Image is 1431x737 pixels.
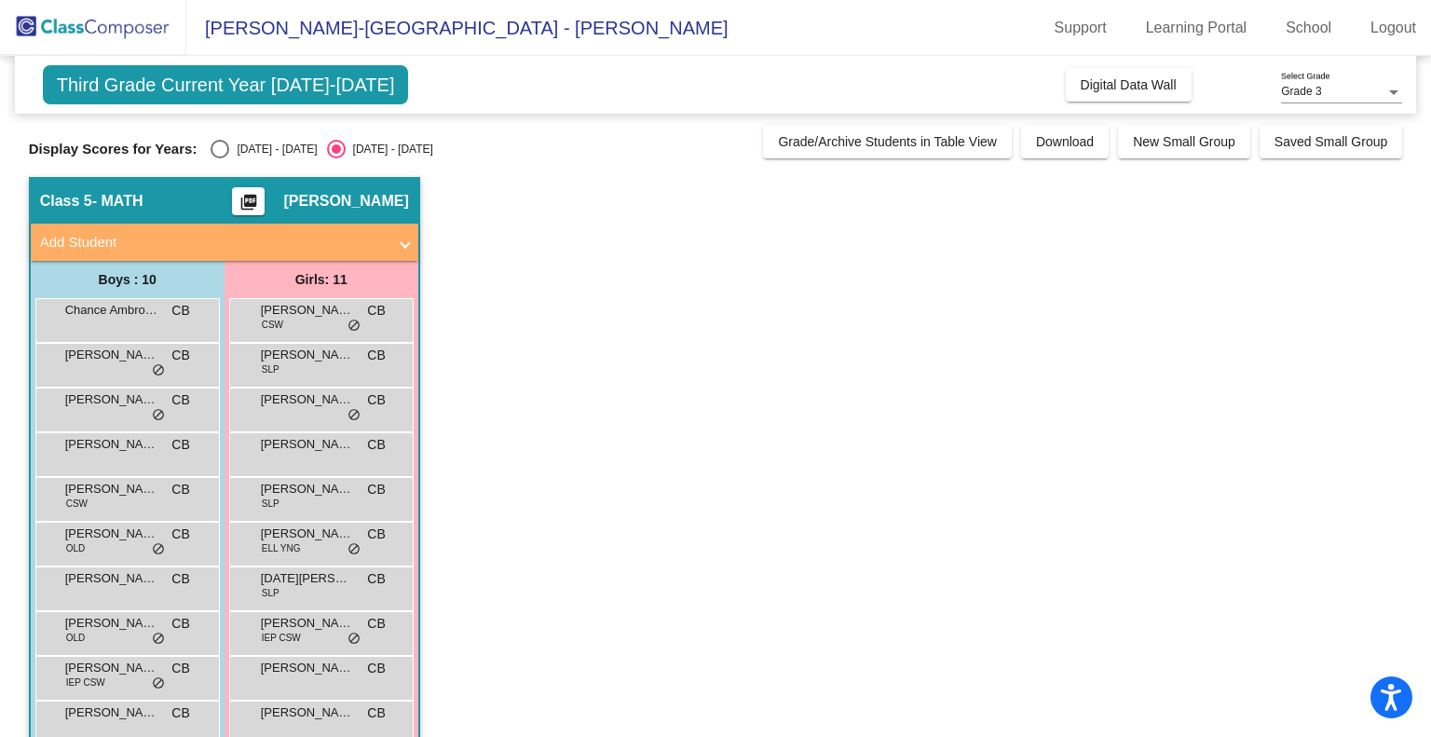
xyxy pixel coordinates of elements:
[261,390,354,409] span: [PERSON_NAME]
[348,542,361,557] span: do_not_disturb_alt
[65,703,158,722] span: [PERSON_NAME]
[92,192,143,211] span: - MATH
[1036,134,1094,149] span: Download
[346,141,433,157] div: [DATE] - [DATE]
[66,497,88,511] span: CSW
[261,301,354,320] span: [PERSON_NAME]
[367,569,385,589] span: CB
[152,363,165,378] span: do_not_disturb_alt
[367,659,385,678] span: CB
[1081,77,1177,92] span: Digital Data Wall
[1274,134,1387,149] span: Saved Small Group
[43,65,409,104] span: Third Grade Current Year [DATE]-[DATE]
[65,480,158,498] span: [PERSON_NAME]
[367,435,385,455] span: CB
[65,569,158,588] span: [PERSON_NAME]
[262,362,279,376] span: SLP
[261,480,354,498] span: [PERSON_NAME]
[66,676,105,689] span: IEP CSW
[367,390,385,410] span: CB
[262,586,279,600] span: SLP
[1040,13,1122,43] a: Support
[65,614,158,633] span: [PERSON_NAME]
[65,435,158,454] span: [PERSON_NAME]
[31,261,225,298] div: Boys : 10
[1260,125,1402,158] button: Saved Small Group
[171,480,189,499] span: CB
[367,301,385,321] span: CB
[171,614,189,634] span: CB
[171,301,189,321] span: CB
[232,187,265,215] button: Print Students Details
[171,525,189,544] span: CB
[171,659,189,678] span: CB
[261,569,354,588] span: [DATE][PERSON_NAME]
[66,631,86,645] span: OLD
[225,261,418,298] div: Girls: 11
[171,703,189,723] span: CB
[152,632,165,647] span: do_not_disturb_alt
[238,193,260,219] mat-icon: picture_as_pdf
[262,631,301,645] span: IEP CSW
[65,346,158,364] span: [PERSON_NAME]
[261,703,354,722] span: [PERSON_NAME]
[1131,13,1262,43] a: Learning Portal
[31,224,418,261] mat-expansion-panel-header: Add Student
[262,541,301,555] span: ELL YNG
[778,134,997,149] span: Grade/Archive Students in Table View
[348,319,361,334] span: do_not_disturb_alt
[171,569,189,589] span: CB
[763,125,1012,158] button: Grade/Archive Students in Table View
[171,435,189,455] span: CB
[348,632,361,647] span: do_not_disturb_alt
[211,140,432,158] mat-radio-group: Select an option
[1356,13,1431,43] a: Logout
[261,525,354,543] span: [PERSON_NAME]
[65,659,158,677] span: [PERSON_NAME]
[262,318,283,332] span: CSW
[367,525,385,544] span: CB
[29,141,198,157] span: Display Scores for Years:
[367,703,385,723] span: CB
[229,141,317,157] div: [DATE] - [DATE]
[152,676,165,691] span: do_not_disturb_alt
[1118,125,1250,158] button: New Small Group
[186,13,729,43] span: [PERSON_NAME]-[GEOGRAPHIC_DATA] - [PERSON_NAME]
[1281,85,1321,98] span: Grade 3
[65,301,158,320] span: Chance Ambrosia
[283,192,408,211] span: [PERSON_NAME]
[367,614,385,634] span: CB
[152,542,165,557] span: do_not_disturb_alt
[66,541,86,555] span: OLD
[152,408,165,423] span: do_not_disturb_alt
[65,390,158,409] span: [PERSON_NAME] [PERSON_NAME]
[40,232,387,253] mat-panel-title: Add Student
[261,435,354,454] span: [PERSON_NAME]
[40,192,92,211] span: Class 5
[262,497,279,511] span: SLP
[261,614,354,633] span: [PERSON_NAME]
[1066,68,1192,102] button: Digital Data Wall
[261,346,354,364] span: [PERSON_NAME]
[348,408,361,423] span: do_not_disturb_alt
[261,659,354,677] span: [PERSON_NAME]
[65,525,158,543] span: [PERSON_NAME]
[171,346,189,365] span: CB
[1021,125,1109,158] button: Download
[1271,13,1346,43] a: School
[1133,134,1235,149] span: New Small Group
[367,346,385,365] span: CB
[367,480,385,499] span: CB
[171,390,189,410] span: CB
